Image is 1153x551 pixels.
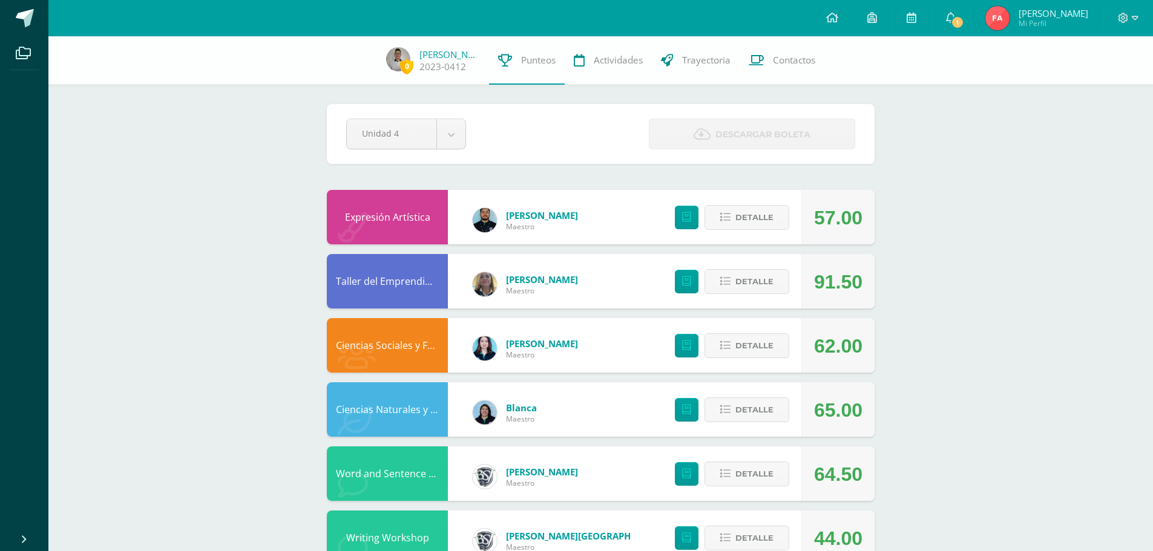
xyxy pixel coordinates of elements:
span: 1 [951,16,964,29]
div: 91.50 [814,255,862,309]
div: Taller del Emprendimiento [327,254,448,308]
img: cccdcb54ef791fe124cc064e0dd18e00.png [473,336,497,360]
a: [PERSON_NAME] [506,337,578,350]
span: Detalle [735,206,774,229]
div: 65.00 [814,383,862,437]
button: Detalle [705,526,789,550]
a: Blanca [506,402,537,414]
a: Contactos [740,36,824,85]
div: Ciencias Sociales y Formación Ciudadana [327,318,448,373]
a: Unidad 4 [347,119,465,149]
div: 57.00 [814,191,862,245]
img: c96224e79309de7917ae934cbb5c0b01.png [473,272,497,296]
span: Trayectoria [682,54,731,67]
img: 9f25a704c7e525b5c9fe1d8c113699e7.png [473,208,497,232]
span: Maestro [506,478,578,488]
span: Detalle [735,399,774,421]
button: Detalle [705,269,789,294]
img: 61bb738f5033f394797efd7be5446439.png [386,47,410,71]
span: Maestro [506,221,578,232]
div: 62.00 [814,319,862,373]
img: cf0f0e80ae19a2adee6cb261b32f5f36.png [473,465,497,489]
a: Trayectoria [652,36,740,85]
span: [PERSON_NAME] [1019,7,1088,19]
div: 64.50 [814,447,862,501]
span: Punteos [521,54,556,67]
span: Unidad 4 [362,119,421,148]
div: Word and Sentence Study [327,446,448,501]
span: Maestro [506,414,537,424]
a: Punteos [489,36,565,85]
span: Detalle [735,463,774,485]
a: [PERSON_NAME][GEOGRAPHIC_DATA] [506,530,651,542]
span: Detalle [735,270,774,293]
button: Detalle [705,333,789,358]
img: 51a3f6bdb60fb4fa8c9bbb4959b1e63c.png [985,6,1010,30]
span: Maestro [506,285,578,296]
div: Ciencias Naturales y Lab [327,382,448,437]
span: 0 [400,59,413,74]
a: [PERSON_NAME] [506,273,578,285]
span: Mi Perfil [1019,18,1088,28]
a: [PERSON_NAME] [506,466,578,478]
button: Detalle [705,205,789,230]
a: Actividades [565,36,652,85]
span: Detalle [735,334,774,357]
span: Detalle [735,527,774,549]
a: [PERSON_NAME] [506,209,578,221]
span: Actividades [594,54,643,67]
a: [PERSON_NAME] [419,48,480,60]
a: 2023-0412 [419,60,466,73]
img: 6df1b4a1ab8e0111982930b53d21c0fa.png [473,400,497,425]
span: Contactos [773,54,815,67]
span: Descargar boleta [715,120,810,149]
span: Maestro [506,350,578,360]
div: Expresión Artística [327,190,448,244]
button: Detalle [705,461,789,486]
button: Detalle [705,397,789,422]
